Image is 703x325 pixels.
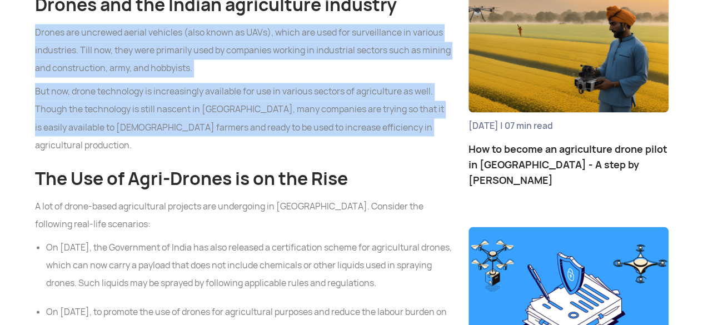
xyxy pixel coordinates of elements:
h3: How to become an agriculture drone pilot in [GEOGRAPHIC_DATA] - A step by [PERSON_NAME] [468,141,669,188]
span: [DATE] | 07 min read [468,121,669,130]
h2: The Use of Agri-Drones is on the Rise [35,165,452,192]
li: On [DATE], the Government of India has also released a certification scheme for agricultural dron... [46,238,452,292]
p: A lot of drone-based agricultural projects are undergoing in [GEOGRAPHIC_DATA]. Consider the foll... [35,197,452,233]
p: Drones are uncrewed aerial vehicles (also known as UAVs), which are used for surveillance in vari... [35,24,452,77]
p: But now, drone technology is increasingly available for use in various sectors of agriculture as ... [35,83,452,154]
